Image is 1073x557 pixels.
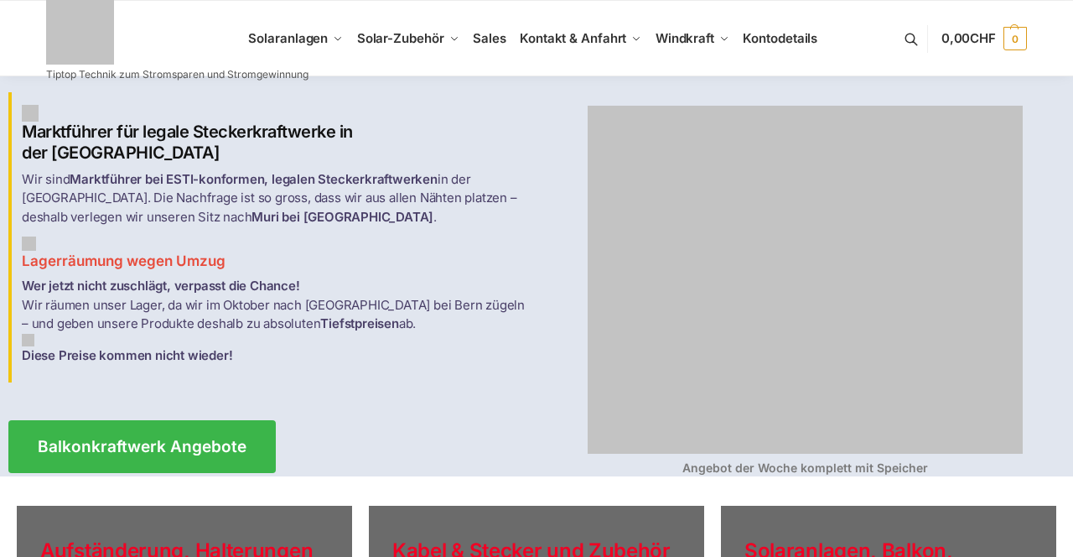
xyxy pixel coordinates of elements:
h2: Marktführer für legale Steckerkraftwerke in der [GEOGRAPHIC_DATA] [22,105,526,164]
strong: Muri bei [GEOGRAPHIC_DATA] [251,209,433,225]
a: Windkraft [649,1,737,76]
strong: Wer jetzt nicht zuschlägt, verpasst die Chance! [22,278,300,294]
span: Solar-Zubehör [357,30,444,46]
span: Kontakt & Anfahrt [520,30,626,46]
strong: Tiefstpreisen [320,315,398,331]
strong: Marktführer bei ESTI-konformen, legalen Steckerkraftwerken [70,171,437,187]
a: Solar-Zubehör [350,1,466,76]
p: Wir räumen unser Lager, da wir im Oktober nach [GEOGRAPHIC_DATA] bei Bern zügeln – und geben unse... [22,277,526,365]
span: CHF [970,30,996,46]
span: 0 [1003,27,1027,50]
img: Balkon-Terrassen-Kraftwerke 4 [588,106,1023,454]
a: Kontakt & Anfahrt [513,1,649,76]
span: Sales [473,30,506,46]
span: Balkonkraftwerk Angebote [38,439,246,455]
strong: Diese Preise kommen nicht wieder! [22,347,232,363]
p: Wir sind in der [GEOGRAPHIC_DATA]. Die Nachfrage ist so gross, dass wir aus allen Nähten platzen ... [22,170,526,227]
img: Balkon-Terrassen-Kraftwerke 3 [22,334,34,346]
a: Kontodetails [736,1,824,76]
a: 0,00CHF 0 [941,13,1027,64]
a: Balkonkraftwerk Angebote [8,420,276,473]
h3: Lagerräumung wegen Umzug [22,237,526,272]
strong: Angebot der Woche komplett mit Speicher [682,461,928,475]
img: Balkon-Terrassen-Kraftwerke 1 [22,105,39,122]
p: Tiptop Technik zum Stromsparen und Stromgewinnung [46,70,308,80]
span: Windkraft [656,30,714,46]
span: 0,00 [941,30,996,46]
a: Sales [466,1,513,76]
img: Balkon-Terrassen-Kraftwerke 2 [22,237,36,251]
span: Kontodetails [743,30,817,46]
